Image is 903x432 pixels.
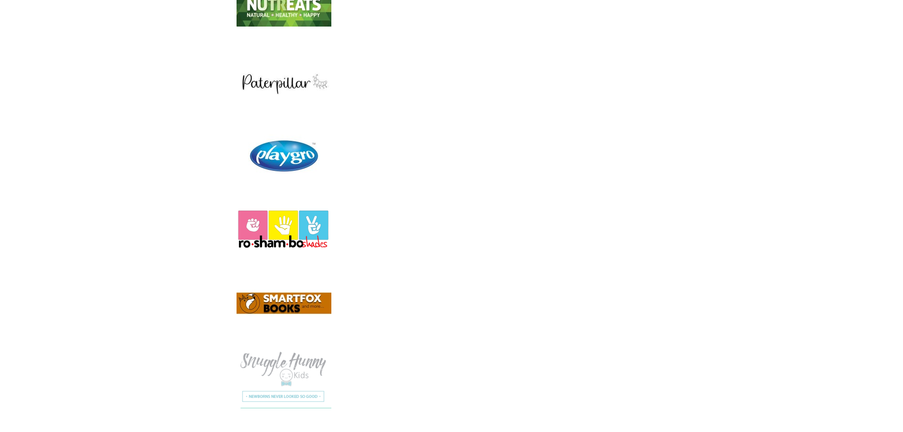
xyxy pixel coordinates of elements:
[237,119,331,191] img: Playgro
[237,341,331,413] img: Snuggle Hunny
[237,267,331,339] img: Smartfox Books
[237,46,331,117] img: Paterpillar
[237,193,331,265] img: Ro.Sham.Bo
